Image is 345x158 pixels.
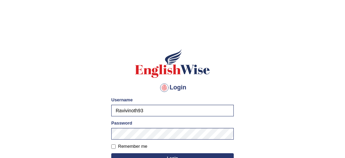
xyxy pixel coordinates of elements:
[111,82,234,93] h4: Login
[134,48,211,79] img: Logo of English Wise sign in for intelligent practice with AI
[111,120,132,126] label: Password
[111,143,147,150] label: Remember me
[111,144,116,149] input: Remember me
[111,97,133,103] label: Username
